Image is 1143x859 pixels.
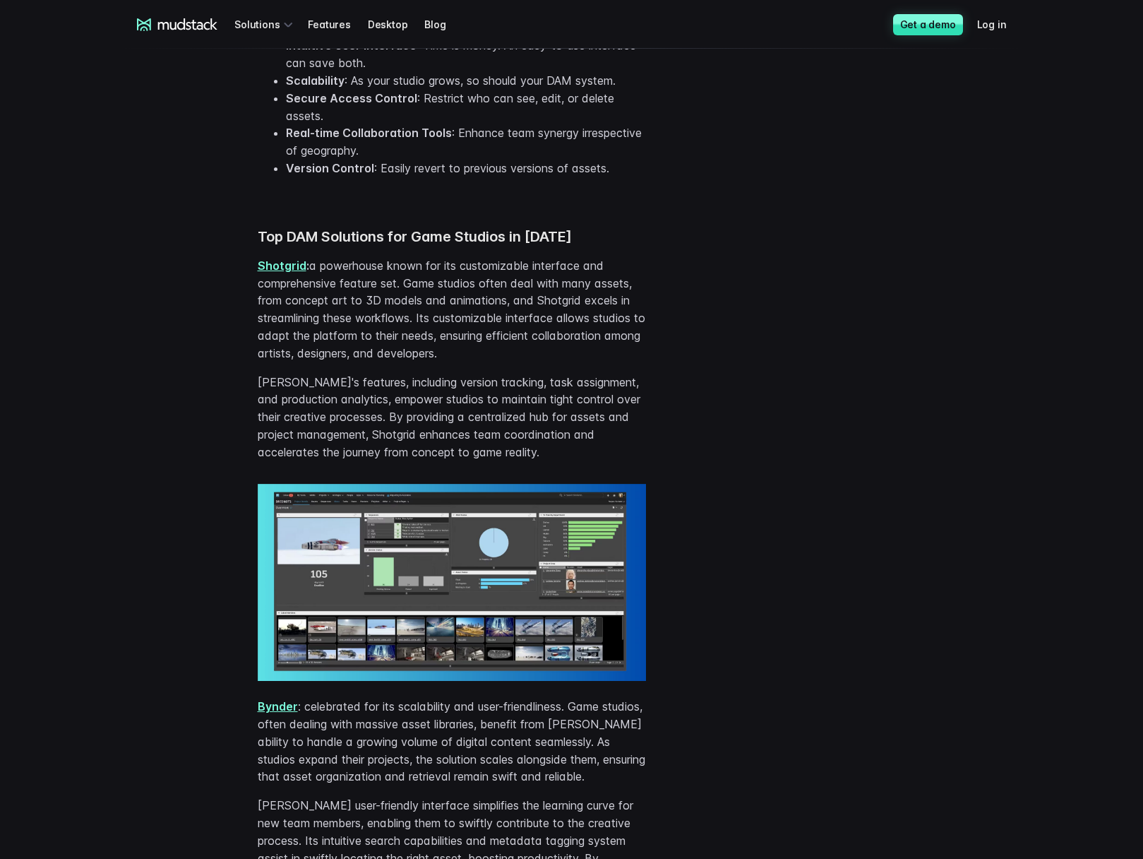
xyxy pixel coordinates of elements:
p: : celebrated for its scalability and user-friendliness. Game studios, often dealing with massive ... [258,698,646,786]
a: mudstack logo [137,18,218,31]
li: : Easily revert to previous versions of assets. [286,160,646,177]
a: Get a demo [893,14,963,35]
strong: Secure Access Control [286,91,417,105]
li: : Enhance team synergy irrespective of geography. [286,124,646,160]
p: a powerhouse known for its customizable interface and comprehensive feature set. Game studios oft... [258,257,646,362]
strong: Scalability [286,73,345,88]
p: [PERSON_NAME]'s features, including version tracking, task assignment, and production analytics, ... [258,374,646,461]
li: : Time is money. An easy-to-use interface can save both. [286,37,646,72]
strong: Top DAM Solutions for Game Studios in [DATE] [258,228,572,245]
a: Features [308,11,367,37]
strong: : [258,259,309,273]
div: Solutions [234,11,297,37]
a: Bynder [258,699,298,713]
a: Shotgrid [258,259,306,273]
a: Desktop [368,11,425,37]
strong: Version Control [286,161,374,175]
strong: Real-time Collaboration Tools [286,126,452,140]
li: : Restrict who can see, edit, or delete assets. [286,90,646,125]
li: : As your studio grows, so should your DAM system. [286,72,646,90]
a: Blog [424,11,462,37]
a: Log in [977,11,1024,37]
